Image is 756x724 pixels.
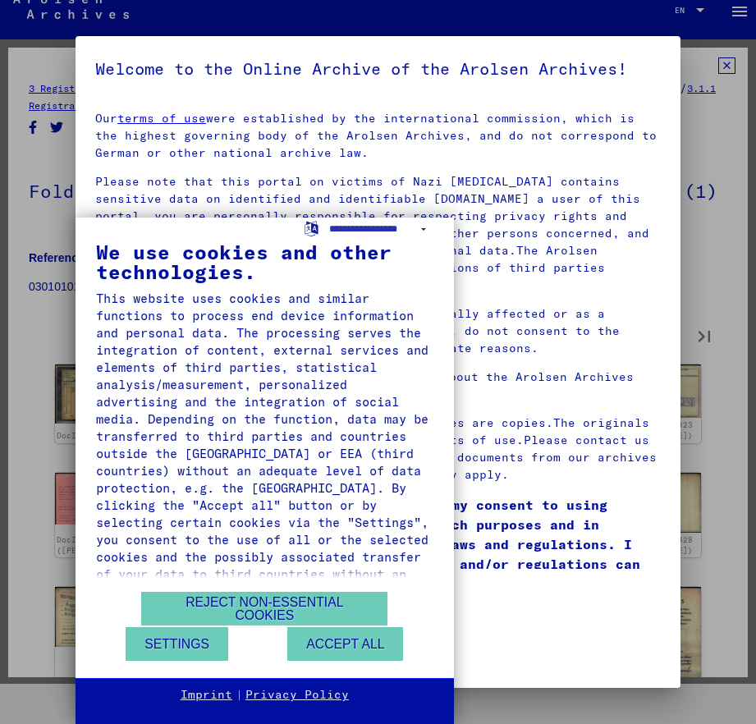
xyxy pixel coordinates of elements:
[96,290,433,600] div: This website uses cookies and similar functions to process end device information and personal da...
[126,627,228,661] button: Settings
[287,627,403,661] button: Accept all
[181,687,232,703] a: Imprint
[245,687,349,703] a: Privacy Policy
[141,592,387,625] button: Reject non-essential cookies
[96,242,433,282] div: We use cookies and other technologies.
